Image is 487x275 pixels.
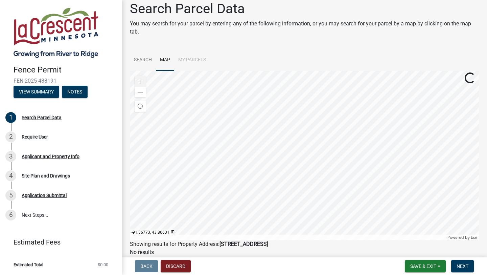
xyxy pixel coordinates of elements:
[130,240,479,248] div: Showing results for Property Address:
[14,78,108,84] span: FEN-2025-488191
[451,260,474,272] button: Next
[135,260,158,272] button: Back
[405,260,446,272] button: Save & Exit
[5,112,16,123] div: 1
[14,7,98,58] img: City of La Crescent, Minnesota
[135,76,146,87] div: Zoom in
[5,190,16,201] div: 5
[140,263,153,269] span: Back
[22,173,70,178] div: Site Plan and Drawings
[457,263,468,269] span: Next
[62,89,88,95] wm-modal-confirm: Notes
[14,86,59,98] button: View Summary
[161,260,191,272] button: Discard
[471,235,477,240] a: Esri
[14,262,43,267] span: Estimated Total
[5,151,16,162] div: 3
[130,248,479,256] p: No results
[22,154,79,159] div: Applicant and Property Info
[5,131,16,142] div: 2
[130,49,156,71] a: Search
[14,89,59,95] wm-modal-confirm: Summary
[130,1,479,17] h1: Search Parcel Data
[156,49,174,71] a: Map
[98,262,108,267] span: $0.00
[5,210,16,220] div: 6
[135,101,146,112] div: Find my location
[22,115,62,120] div: Search Parcel Data
[410,263,436,269] span: Save & Exit
[135,87,146,98] div: Zoom out
[62,86,88,98] button: Notes
[130,20,479,36] p: You may search for your parcel by entering any of the following information, or you may search fo...
[5,235,111,249] a: Estimated Fees
[219,241,268,247] strong: [STREET_ADDRESS]
[5,170,16,181] div: 4
[22,193,67,198] div: Application Submittal
[14,65,116,75] h4: Fence Permit
[446,235,479,240] div: Powered by
[22,134,48,139] div: Require User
